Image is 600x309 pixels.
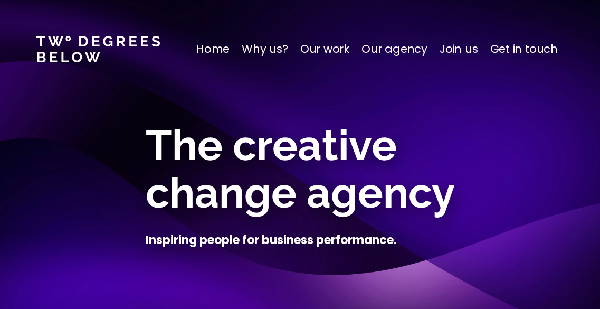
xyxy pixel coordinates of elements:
a: Our work [300,41,349,58]
a: Join us [440,41,478,58]
span: The creative change agency [146,120,455,218]
h4: Inspiring people for business performance. [146,232,397,248]
a: Get in touch [490,41,558,58]
a: Why us? [242,41,288,58]
a: Our agency [361,41,427,58]
a: Home [196,41,230,58]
